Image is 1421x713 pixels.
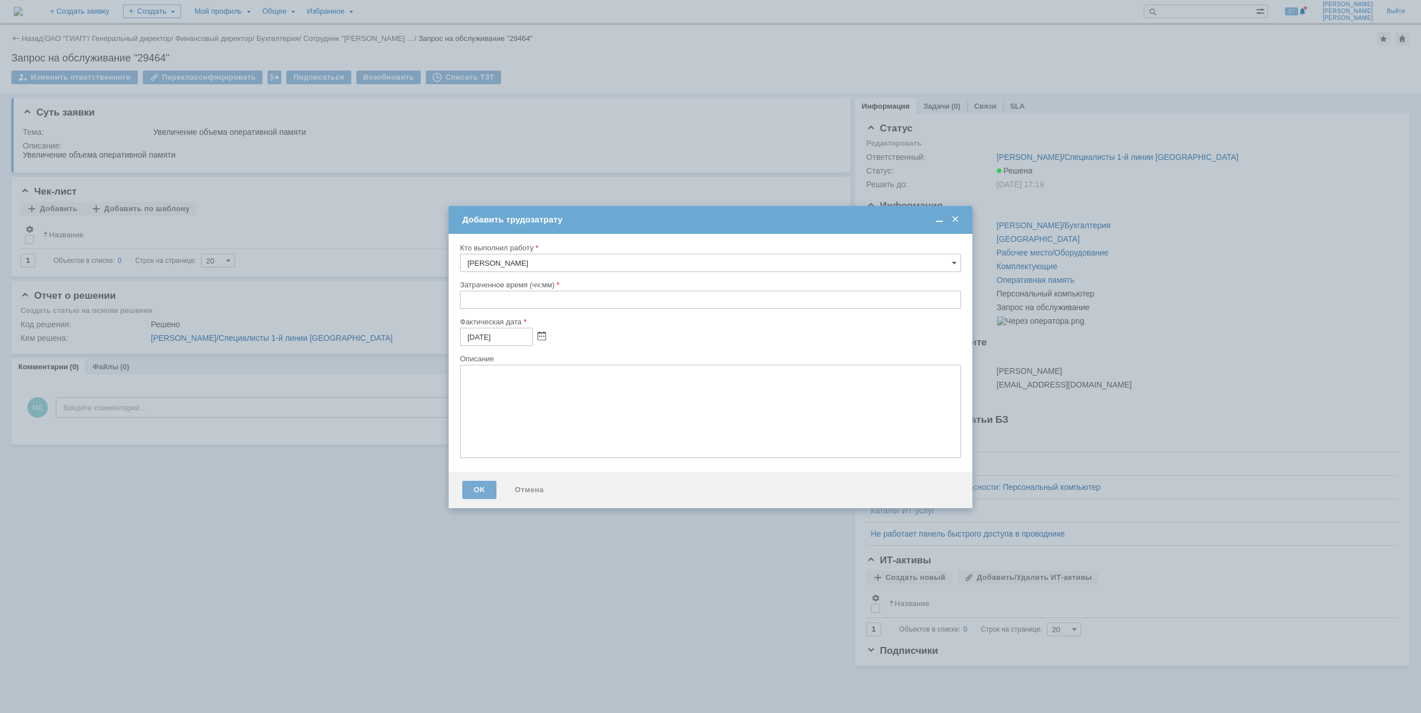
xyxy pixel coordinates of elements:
[950,215,961,225] span: Закрыть
[934,215,945,225] span: Свернуть (Ctrl + M)
[460,355,959,362] div: Описание
[460,318,959,325] div: Фактическая дата
[460,244,959,252] div: Кто выполнил работу
[460,281,959,289] div: Затраченное время (чч:мм)
[462,215,961,225] div: Добавить трудозатрату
